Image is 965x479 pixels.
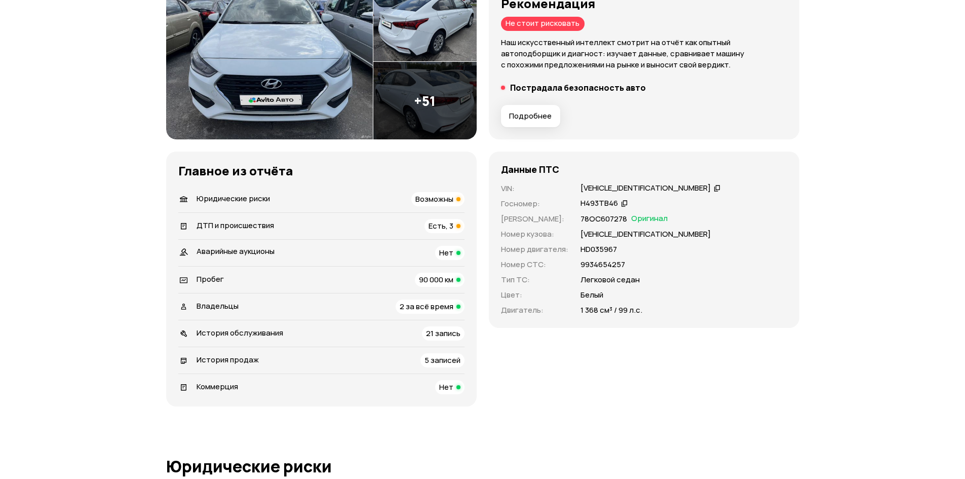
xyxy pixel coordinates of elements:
button: Подробнее [501,105,560,127]
span: Возможны [415,194,453,204]
span: Коммерция [197,381,238,392]
div: Н493ТВ46 [581,198,618,209]
span: Есть, 3 [429,220,453,231]
h5: Пострадала безопасность авто [510,83,646,93]
p: Белый [581,289,603,301]
p: Номер двигателя : [501,244,568,255]
p: 9934654257 [581,259,625,270]
p: VIN : [501,183,568,194]
p: Номер кузова : [501,229,568,240]
span: Пробег [197,274,224,284]
p: Тип ТС : [501,274,568,285]
span: Оригинал [631,213,668,225]
p: Наш искусственный интеллект смотрит на отчёт как опытный автоподборщик и диагност: изучает данные... [501,37,787,70]
div: [VEHICLE_IDENTIFICATION_NUMBER] [581,183,711,194]
span: 2 за всё время [400,301,453,312]
span: 5 записей [424,355,460,365]
h3: Главное из отчёта [178,164,465,178]
p: Двигатель : [501,305,568,316]
p: Госномер : [501,198,568,209]
span: ДТП и происшествия [197,220,274,231]
p: [PERSON_NAME] : [501,213,568,225]
div: Не стоит рисковать [501,17,585,31]
h4: Данные ПТС [501,164,559,175]
p: Номер СТС : [501,259,568,270]
h1: Юридические риски [166,457,799,475]
p: Легковой седан [581,274,640,285]
p: [VEHICLE_IDENTIFICATION_NUMBER] [581,229,711,240]
span: Аварийные аукционы [197,246,275,256]
span: История продаж [197,354,259,365]
span: Владельцы [197,301,239,311]
p: 78ОС607278 [581,213,627,225]
span: Юридические риски [197,193,270,204]
span: 21 запись [426,328,460,339]
span: Нет [439,247,453,258]
span: Подробнее [509,111,552,121]
p: НD035967 [581,244,617,255]
p: 1 368 см³ / 99 л.с. [581,305,642,316]
p: Цвет : [501,289,568,301]
span: История обслуживания [197,327,283,338]
span: 90 000 км [419,274,453,285]
span: Нет [439,382,453,392]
